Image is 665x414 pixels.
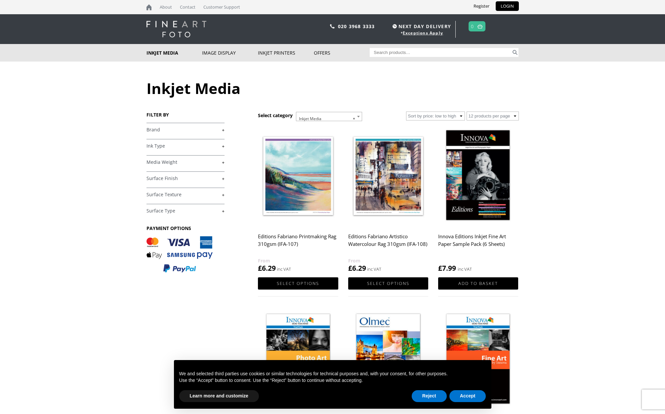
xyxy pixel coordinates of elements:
h4: Surface Texture [146,188,225,201]
a: Innova Editions Inkjet Fine Art Paper Sample Pack (6 Sheets) £7.99 inc VAT [438,126,518,273]
h2: Innova Editions Inkjet Fine Art Paper Sample Pack (6 Sheets) [438,230,518,257]
a: Add to basket: “Innova Editions Inkjet Fine Art Paper Sample Pack (6 Sheets)” [438,277,518,290]
img: Innova Fine Art Paper Inkjet Sample Pack (11 Sheets) [438,309,518,410]
a: Editions Fabriano Artistico Watercolour Rag 310gsm (IFA-108) £6.29 [348,126,428,273]
a: Inkjet Media [146,44,202,62]
h2: Editions Fabriano Printmaking Rag 310gsm (IFA-107) [258,230,338,257]
a: LOGIN [496,1,519,11]
a: + [146,208,225,214]
img: Innova Editions Inkjet Fine Art Paper Sample Pack (6 Sheets) [438,126,518,226]
bdi: 6.29 [348,263,366,273]
h4: Surface Type [146,204,225,217]
img: PAYMENT OPTIONS [146,236,213,273]
a: + [146,175,225,182]
img: basket.svg [478,24,482,28]
input: Search products… [370,48,511,57]
a: + [146,127,225,133]
img: Editions Fabriano Printmaking Rag 310gsm (IFA-107) [258,126,338,226]
h4: Ink Type [146,139,225,152]
div: Notice [169,355,497,414]
a: Offers [314,44,370,62]
h3: Select category [258,112,293,118]
a: Register [469,1,494,11]
img: time.svg [393,24,397,28]
h4: Brand [146,123,225,136]
p: We and selected third parties use cookies or similar technologies for technical purposes and, wit... [179,371,486,377]
a: 0 [471,22,474,31]
span: £ [258,263,262,273]
a: Select options for “Editions Fabriano Printmaking Rag 310gsm (IFA-107)” [258,277,338,290]
bdi: 6.29 [258,263,276,273]
a: 020 3968 3333 [338,23,375,29]
span: £ [348,263,352,273]
a: Exceptions Apply [403,30,443,36]
span: £ [438,263,442,273]
h3: FILTER BY [146,112,225,118]
select: Shop order [406,112,465,120]
img: phone.svg [330,24,335,28]
p: Use the “Accept” button to consent. Use the “Reject” button to continue without accepting. [179,377,486,384]
img: Olmec Inkjet Photo Paper Sample Pack (14 sheets) [348,309,428,410]
button: Search [511,48,519,57]
span: NEXT DAY DELIVERY [391,23,451,30]
strong: inc VAT [458,265,472,273]
a: Select options for “Editions Fabriano Artistico Watercolour Rag 310gsm (IFA-108)” [348,277,428,290]
a: Image Display [202,44,258,62]
span: × [353,114,355,123]
img: logo-white.svg [146,21,206,37]
a: + [146,159,225,165]
h3: PAYMENT OPTIONS [146,225,225,231]
a: Inkjet Printers [258,44,314,62]
img: Editions Fabriano Artistico Watercolour Rag 310gsm (IFA-108) [348,126,428,226]
button: Reject [412,390,447,402]
span: Inkjet Media [296,112,362,121]
span: Inkjet Media [296,112,362,125]
bdi: 7.99 [438,263,456,273]
button: Learn more and customize [179,390,259,402]
img: Innova Photo Art Inkjet Photo Paper Sample Pack (8 sheets) [258,309,338,410]
button: Accept [449,390,486,402]
h4: Media Weight [146,155,225,168]
a: + [146,192,225,198]
h2: Editions Fabriano Artistico Watercolour Rag 310gsm (IFA-108) [348,230,428,257]
a: Editions Fabriano Printmaking Rag 310gsm (IFA-107) £6.29 [258,126,338,273]
a: + [146,143,225,149]
h4: Surface Finish [146,171,225,185]
h1: Inkjet Media [146,78,519,98]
